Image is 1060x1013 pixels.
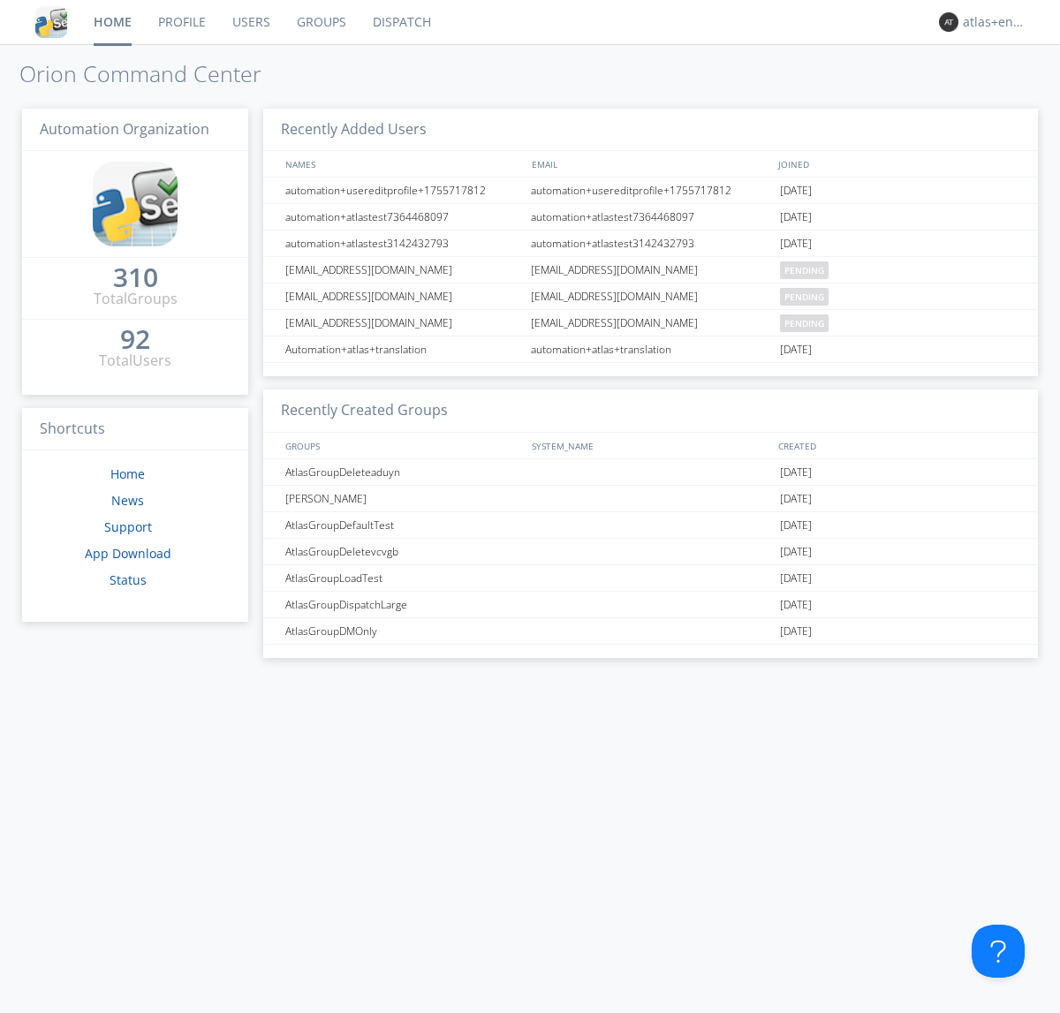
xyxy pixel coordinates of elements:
[263,257,1038,283] a: [EMAIL_ADDRESS][DOMAIN_NAME][EMAIL_ADDRESS][DOMAIN_NAME]pending
[263,565,1038,592] a: AtlasGroupLoadTest[DATE]
[780,288,829,306] span: pending
[113,268,158,286] div: 310
[527,433,774,458] div: SYSTEM_NAME
[263,592,1038,618] a: AtlasGroupDispatchLarge[DATE]
[111,492,144,509] a: News
[526,231,776,256] div: automation+atlastest3142432793
[774,151,1021,177] div: JOINED
[780,539,812,565] span: [DATE]
[963,13,1029,31] div: atlas+english0001
[263,283,1038,310] a: [EMAIL_ADDRESS][DOMAIN_NAME][EMAIL_ADDRESS][DOMAIN_NAME]pending
[110,465,145,482] a: Home
[780,204,812,231] span: [DATE]
[281,336,526,362] div: Automation+atlas+translation
[774,433,1021,458] div: CREATED
[281,283,526,309] div: [EMAIL_ADDRESS][DOMAIN_NAME]
[780,512,812,539] span: [DATE]
[40,119,209,139] span: Automation Organization
[94,289,178,309] div: Total Groups
[281,618,526,644] div: AtlasGroupDMOnly
[526,336,776,362] div: automation+atlas+translation
[780,261,829,279] span: pending
[281,486,526,511] div: [PERSON_NAME]
[110,571,147,588] a: Status
[93,162,178,246] img: cddb5a64eb264b2086981ab96f4c1ba7
[104,518,152,535] a: Support
[939,12,958,32] img: 373638.png
[281,433,523,458] div: GROUPS
[780,178,812,204] span: [DATE]
[263,486,1038,512] a: [PERSON_NAME][DATE]
[281,539,526,564] div: AtlasGroupDeletevcvgb
[85,545,171,562] a: App Download
[113,268,158,289] a: 310
[263,618,1038,645] a: AtlasGroupDMOnly[DATE]
[263,204,1038,231] a: automation+atlastest7364468097automation+atlastest7364468097[DATE]
[263,512,1038,539] a: AtlasGroupDefaultTest[DATE]
[263,336,1038,363] a: Automation+atlas+translationautomation+atlas+translation[DATE]
[281,178,526,203] div: automation+usereditprofile+1755717812
[526,257,776,283] div: [EMAIL_ADDRESS][DOMAIN_NAME]
[263,109,1038,152] h3: Recently Added Users
[526,283,776,309] div: [EMAIL_ADDRESS][DOMAIN_NAME]
[263,539,1038,565] a: AtlasGroupDeletevcvgb[DATE]
[780,486,812,512] span: [DATE]
[281,151,523,177] div: NAMES
[35,6,67,38] img: cddb5a64eb264b2086981ab96f4c1ba7
[281,592,526,617] div: AtlasGroupDispatchLarge
[780,336,812,363] span: [DATE]
[120,330,150,348] div: 92
[780,231,812,257] span: [DATE]
[780,618,812,645] span: [DATE]
[99,351,171,371] div: Total Users
[526,178,776,203] div: automation+usereditprofile+1755717812
[263,310,1038,336] a: [EMAIL_ADDRESS][DOMAIN_NAME][EMAIL_ADDRESS][DOMAIN_NAME]pending
[281,257,526,283] div: [EMAIL_ADDRESS][DOMAIN_NAME]
[263,178,1038,204] a: automation+usereditprofile+1755717812automation+usereditprofile+1755717812[DATE]
[281,459,526,485] div: AtlasGroupDeleteaduyn
[281,231,526,256] div: automation+atlastest3142432793
[263,231,1038,257] a: automation+atlastest3142432793automation+atlastest3142432793[DATE]
[263,389,1038,433] h3: Recently Created Groups
[281,565,526,591] div: AtlasGroupLoadTest
[780,592,812,618] span: [DATE]
[120,330,150,351] a: 92
[22,408,248,451] h3: Shortcuts
[526,204,776,230] div: automation+atlastest7364468097
[527,151,774,177] div: EMAIL
[281,310,526,336] div: [EMAIL_ADDRESS][DOMAIN_NAME]
[972,925,1025,978] iframe: Toggle Customer Support
[281,204,526,230] div: automation+atlastest7364468097
[281,512,526,538] div: AtlasGroupDefaultTest
[526,310,776,336] div: [EMAIL_ADDRESS][DOMAIN_NAME]
[263,459,1038,486] a: AtlasGroupDeleteaduyn[DATE]
[780,459,812,486] span: [DATE]
[780,314,829,332] span: pending
[780,565,812,592] span: [DATE]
